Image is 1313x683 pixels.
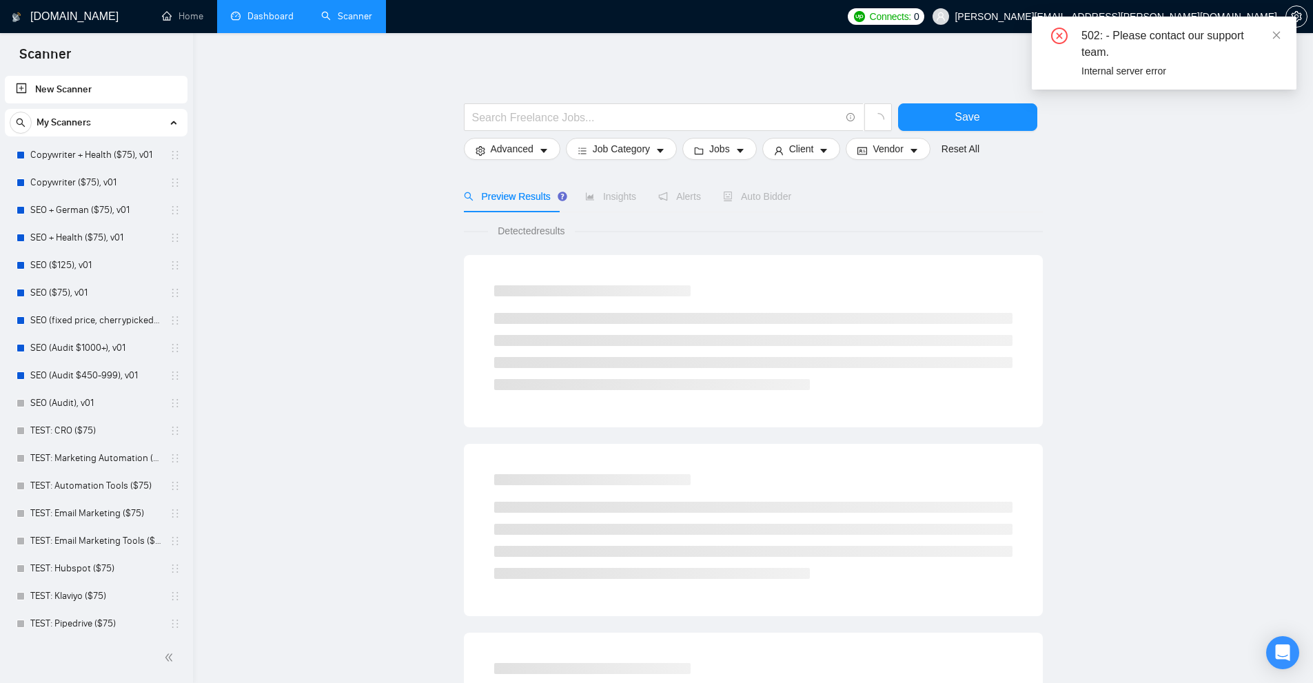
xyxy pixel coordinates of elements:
[857,145,867,156] span: idcard
[30,582,161,610] a: TEST: Klaviyo ($75)
[578,145,587,156] span: bars
[819,145,828,156] span: caret-down
[476,145,485,156] span: setting
[1051,28,1068,44] span: close-circle
[846,113,855,122] span: info-circle
[170,287,181,298] span: holder
[30,445,161,472] a: TEST: Marketing Automation ($75)
[539,145,549,156] span: caret-down
[170,205,181,216] span: holder
[789,141,814,156] span: Client
[464,192,474,201] span: search
[170,563,181,574] span: holder
[16,76,176,103] a: New Scanner
[5,76,187,103] li: New Scanner
[735,145,745,156] span: caret-down
[774,145,784,156] span: user
[10,112,32,134] button: search
[566,138,677,160] button: barsJob Categorycaret-down
[655,145,665,156] span: caret-down
[30,141,161,169] a: Copywriter + Health ($75), v01
[170,425,181,436] span: holder
[870,9,911,24] span: Connects:
[1081,28,1280,61] div: 502: - Please contact our support team.
[30,307,161,334] a: SEO (fixed price, cherrypicked), v01
[593,141,650,156] span: Job Category
[37,109,91,136] span: My Scanners
[694,145,704,156] span: folder
[585,191,636,202] span: Insights
[709,141,730,156] span: Jobs
[30,472,161,500] a: TEST: Automation Tools ($75)
[464,138,560,160] button: settingAdvancedcaret-down
[170,260,181,271] span: holder
[658,192,668,201] span: notification
[170,315,181,326] span: holder
[30,252,161,279] a: SEO ($125), v01
[942,141,979,156] a: Reset All
[585,192,595,201] span: area-chart
[472,109,840,126] input: Search Freelance Jobs...
[872,113,884,125] span: loading
[231,10,294,22] a: dashboardDashboard
[1286,11,1307,22] span: setting
[170,536,181,547] span: holder
[170,508,181,519] span: holder
[30,196,161,224] a: SEO + German ($75), v01
[170,343,181,354] span: holder
[30,389,161,417] a: SEO (Audit), v01
[321,10,372,22] a: searchScanner
[170,398,181,409] span: holder
[170,453,181,464] span: holder
[170,591,181,602] span: holder
[1285,6,1307,28] button: setting
[873,141,903,156] span: Vendor
[170,618,181,629] span: holder
[936,12,946,21] span: user
[12,6,21,28] img: logo
[30,500,161,527] a: TEST: Email Marketing ($75)
[556,190,569,203] div: Tooltip anchor
[723,192,733,201] span: robot
[30,334,161,362] a: SEO (Audit $1000+), v01
[682,138,757,160] button: folderJobscaret-down
[491,141,533,156] span: Advanced
[30,362,161,389] a: SEO (Audit $450-999), v01
[1266,636,1299,669] div: Open Intercom Messenger
[30,279,161,307] a: SEO ($75), v01
[955,108,979,125] span: Save
[488,223,574,238] span: Detected results
[898,103,1037,131] button: Save
[164,651,178,664] span: double-left
[658,191,701,202] span: Alerts
[30,610,161,638] a: TEST: Pipedrive ($75)
[1081,63,1280,79] div: Internal server error
[30,169,161,196] a: Copywriter ($75), v01
[170,480,181,491] span: holder
[10,118,31,128] span: search
[723,191,791,202] span: Auto Bidder
[846,138,930,160] button: idcardVendorcaret-down
[30,224,161,252] a: SEO + Health ($75), v01
[1285,11,1307,22] a: setting
[464,191,563,202] span: Preview Results
[30,555,161,582] a: TEST: Hubspot ($75)
[170,232,181,243] span: holder
[170,177,181,188] span: holder
[8,44,82,73] span: Scanner
[762,138,841,160] button: userClientcaret-down
[170,370,181,381] span: holder
[170,150,181,161] span: holder
[854,11,865,22] img: upwork-logo.png
[1272,30,1281,40] span: close
[162,10,203,22] a: homeHome
[30,527,161,555] a: TEST: Email Marketing Tools ($75)
[914,9,919,24] span: 0
[30,417,161,445] a: TEST: CRO ($75)
[909,145,919,156] span: caret-down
